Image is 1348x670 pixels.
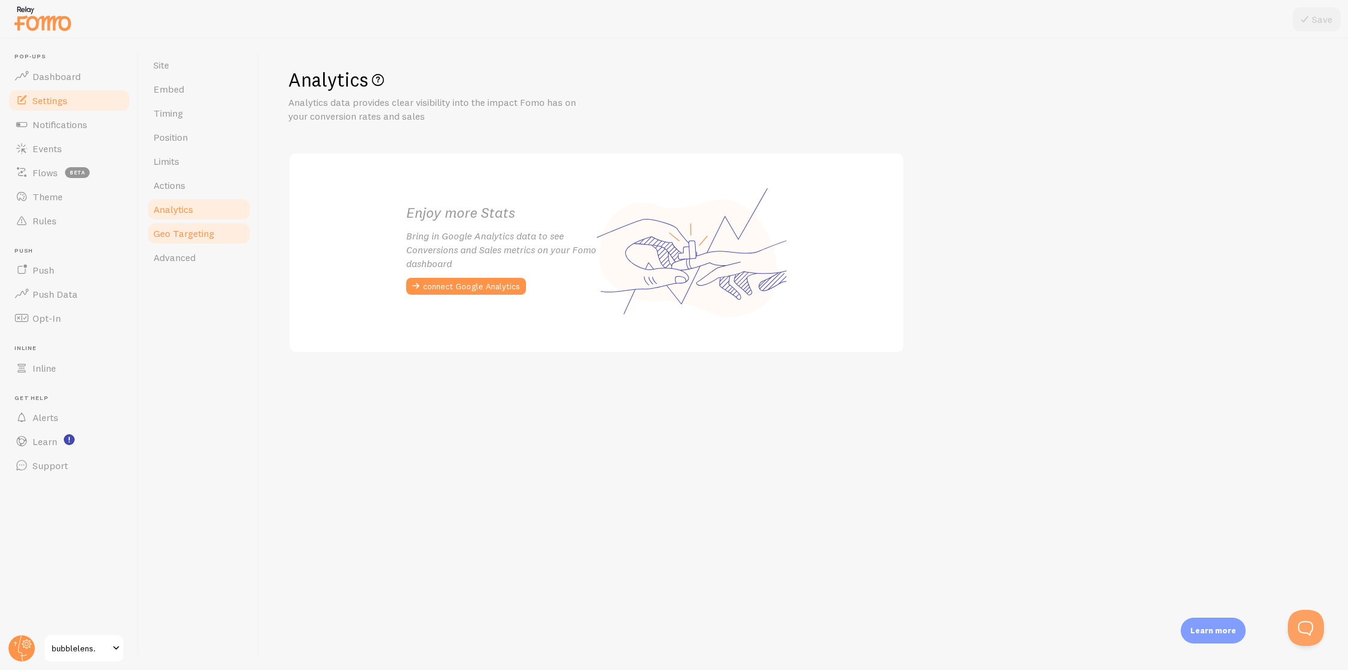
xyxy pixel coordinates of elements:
[7,405,131,429] a: Alerts
[32,288,78,300] span: Push Data
[32,312,61,324] span: Opt-In
[7,209,131,233] a: Rules
[146,245,252,269] a: Advanced
[146,125,252,149] a: Position
[153,107,183,119] span: Timing
[14,53,131,61] span: Pop-ups
[32,167,58,179] span: Flows
[7,161,131,185] a: Flows beta
[146,173,252,197] a: Actions
[7,453,131,478] a: Support
[153,59,169,71] span: Site
[7,258,131,282] a: Push
[146,77,252,101] a: Embed
[153,251,196,263] span: Advanced
[43,634,125,663] a: bubblelens.
[1288,610,1324,646] iframe: Help Scout Beacon - Open
[7,429,131,453] a: Learn
[7,112,131,137] a: Notifications
[32,459,68,472] span: Support
[32,143,62,155] span: Events
[32,191,63,203] span: Theme
[153,155,179,167] span: Limits
[406,203,596,222] h2: Enjoy more Stats
[7,185,131,209] a: Theme
[7,64,131,88] a: Dashboard
[32,435,57,447] span: Learn
[32,264,54,276] span: Push
[7,306,131,330] a: Opt-In
[7,137,131,161] a: Events
[14,345,131,352] span: Inline
[64,434,75,445] svg: <p>Watch New Feature Tutorials!</p>
[65,167,90,178] span: beta
[406,278,526,295] button: connect Google Analytics
[7,282,131,306] a: Push Data
[14,247,131,255] span: Push
[32,94,67,106] span: Settings
[153,227,214,239] span: Geo Targeting
[52,641,109,656] span: bubblelens.
[13,3,73,34] img: fomo-relay-logo-orange.svg
[288,67,1319,92] h1: Analytics
[7,88,131,112] a: Settings
[153,131,188,143] span: Position
[32,362,56,374] span: Inline
[153,179,185,191] span: Actions
[146,197,252,221] a: Analytics
[406,229,596,271] p: Bring in Google Analytics data to see Conversions and Sales metrics on your Fomo dashboard
[288,96,577,123] p: Analytics data provides clear visibility into the impact Fomo has on your conversion rates and sales
[32,70,81,82] span: Dashboard
[32,215,57,227] span: Rules
[146,101,252,125] a: Timing
[1181,618,1246,644] div: Learn more
[7,356,131,380] a: Inline
[14,395,131,402] span: Get Help
[1190,625,1236,636] p: Learn more
[146,149,252,173] a: Limits
[146,221,252,245] a: Geo Targeting
[32,118,87,131] span: Notifications
[32,411,58,423] span: Alerts
[153,83,184,95] span: Embed
[153,203,193,215] span: Analytics
[146,53,252,77] a: Site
